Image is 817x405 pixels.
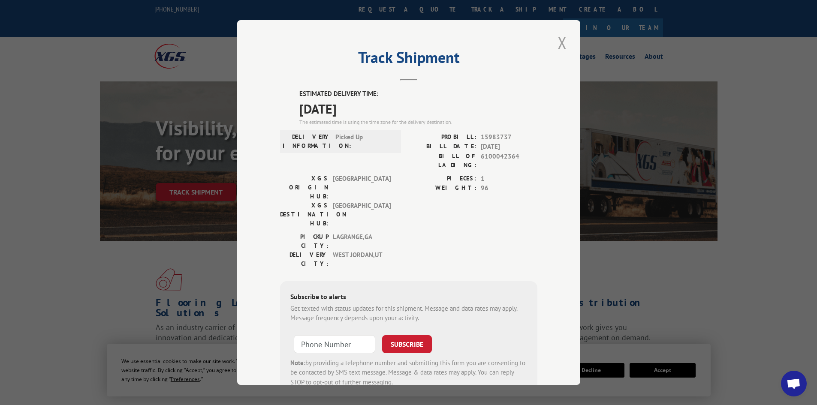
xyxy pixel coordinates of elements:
[333,250,391,268] span: WEST JORDAN , UT
[280,232,329,250] label: PICKUP CITY:
[333,174,391,201] span: [GEOGRAPHIC_DATA]
[781,371,807,396] a: Open chat
[409,132,476,142] label: PROBILL:
[280,51,537,68] h2: Track Shipment
[290,304,527,323] div: Get texted with status updates for this shipment. Message and data rates may apply. Message frequ...
[280,174,329,201] label: XGS ORIGIN HUB:
[333,201,391,228] span: [GEOGRAPHIC_DATA]
[280,201,329,228] label: XGS DESTINATION HUB:
[290,359,305,367] strong: Note:
[290,358,527,387] div: by providing a telephone number and submitting this form you are consenting to be contacted by SM...
[481,174,537,184] span: 1
[555,31,570,54] button: Close modal
[481,132,537,142] span: 15983737
[481,152,537,170] span: 6100042364
[409,152,476,170] label: BILL OF LADING:
[280,250,329,268] label: DELIVERY CITY:
[294,335,375,353] input: Phone Number
[333,232,391,250] span: LAGRANGE , GA
[290,291,527,304] div: Subscribe to alerts
[409,142,476,152] label: BILL DATE:
[335,132,393,150] span: Picked Up
[299,89,537,99] label: ESTIMATED DELIVERY TIME:
[409,174,476,184] label: PIECES:
[382,335,432,353] button: SUBSCRIBE
[299,99,537,118] span: [DATE]
[481,142,537,152] span: [DATE]
[299,118,537,126] div: The estimated time is using the time zone for the delivery destination.
[409,183,476,193] label: WEIGHT:
[283,132,331,150] label: DELIVERY INFORMATION:
[481,183,537,193] span: 96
